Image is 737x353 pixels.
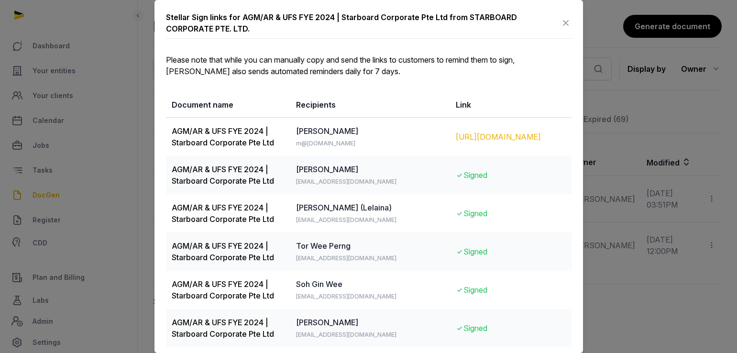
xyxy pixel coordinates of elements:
[166,309,290,347] td: AGM/AR & UFS FYE 2024 | Starboard Corporate Pte Ltd
[166,271,290,309] td: AGM/AR & UFS FYE 2024 | Starboard Corporate Pte Ltd
[296,140,355,147] span: m@[DOMAIN_NAME]
[290,92,450,118] th: Recipients
[290,156,450,194] td: [PERSON_NAME]
[290,309,450,347] td: [PERSON_NAME]
[456,284,566,296] div: Signed
[296,178,396,185] span: [EMAIL_ADDRESS][DOMAIN_NAME]
[166,92,290,118] th: Document name
[166,11,560,34] div: Stellar Sign links for AGM/AR & UFS FYE 2024 | Starboard Corporate Pte Ltd from STARBOARD CORPORA...
[456,246,566,257] div: Signed
[166,54,572,77] p: Please note that while you can manually copy and send the links to customers to remind them to si...
[166,118,290,156] td: AGM/AR & UFS FYE 2024 | Starboard Corporate Pte Ltd
[296,293,396,300] span: [EMAIL_ADDRESS][DOMAIN_NAME]
[290,271,450,309] td: Soh Gin Wee
[456,131,566,143] div: [URL][DOMAIN_NAME]
[296,216,396,223] span: [EMAIL_ADDRESS][DOMAIN_NAME]
[456,208,566,219] div: Signed
[290,194,450,232] td: [PERSON_NAME] (Lelaina)
[296,331,396,338] span: [EMAIL_ADDRESS][DOMAIN_NAME]
[166,232,290,271] td: AGM/AR & UFS FYE 2024 | Starboard Corporate Pte Ltd
[290,232,450,271] td: Tor Wee Perng
[166,194,290,232] td: AGM/AR & UFS FYE 2024 | Starboard Corporate Pte Ltd
[450,92,572,118] th: Link
[290,118,450,156] td: [PERSON_NAME]
[456,322,566,334] div: Signed
[296,254,396,262] span: [EMAIL_ADDRESS][DOMAIN_NAME]
[456,169,566,181] div: Signed
[166,156,290,194] td: AGM/AR & UFS FYE 2024 | Starboard Corporate Pte Ltd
